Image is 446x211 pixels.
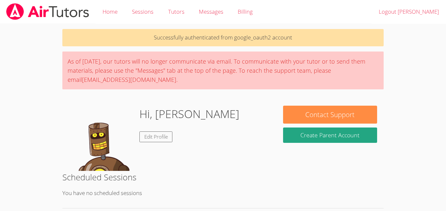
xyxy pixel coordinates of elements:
div: As of [DATE], our tutors will no longer communicate via email. To communicate with your tutor or ... [62,52,384,89]
a: Edit Profile [139,131,173,142]
button: Create Parent Account [283,128,377,143]
span: Messages [199,8,223,15]
p: You have no scheduled sessions [62,188,384,198]
p: Successfully authenticated from google_oauth2 account [62,29,384,46]
h1: Hi, [PERSON_NAME] [139,106,239,122]
img: airtutors_banner-c4298cdbf04f3fff15de1276eac7730deb9818008684d7c2e4769d2f7ddbe033.png [6,3,90,20]
button: Contact Support [283,106,377,124]
h2: Scheduled Sessions [62,171,384,183]
img: default.png [69,106,134,171]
